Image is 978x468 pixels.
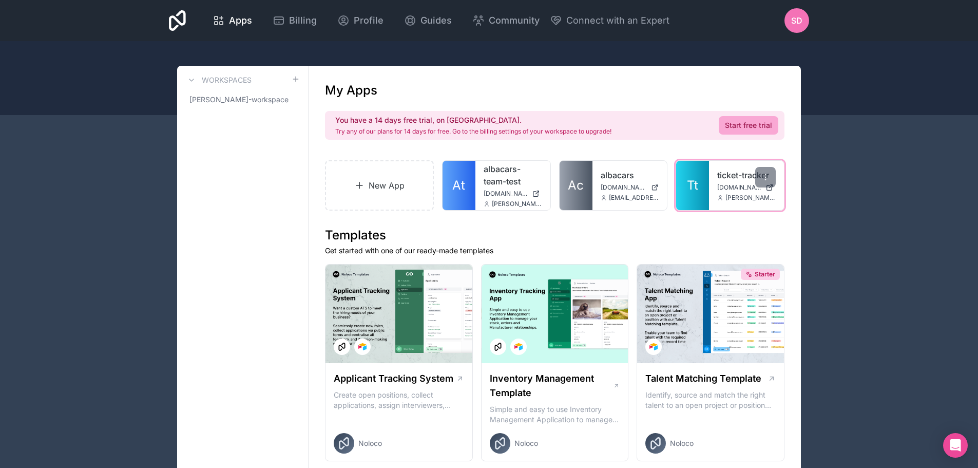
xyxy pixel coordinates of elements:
span: Starter [755,270,775,278]
a: Workspaces [185,74,252,86]
a: [DOMAIN_NAME] [717,183,776,192]
a: Ac [560,161,592,210]
img: Airtable Logo [514,343,523,351]
p: Identify, source and match the right talent to an open project or position with our Talent Matchi... [645,390,776,410]
h2: You have a 14 days free trial, on [GEOGRAPHIC_DATA]. [335,115,611,125]
span: [DOMAIN_NAME] [484,190,528,198]
h1: My Apps [325,82,377,99]
span: SD [791,14,802,27]
a: albacars [601,169,659,181]
a: Billing [264,9,325,32]
a: Tt [676,161,709,210]
span: Noloco [514,438,538,448]
h1: Applicant Tracking System [334,371,453,386]
h1: Inventory Management Template [490,371,613,400]
span: [PERSON_NAME][EMAIL_ADDRESS][PERSON_NAME][DOMAIN_NAME] [725,194,776,202]
button: Connect with an Expert [550,13,669,28]
span: Noloco [670,438,694,448]
p: Get started with one of our ready-made templates [325,246,784,256]
span: Community [489,13,540,28]
a: [PERSON_NAME]-workspace [185,90,300,109]
span: Tt [687,177,698,194]
span: [PERSON_NAME]-workspace [189,95,289,105]
span: Profile [354,13,383,28]
a: At [443,161,475,210]
a: albacars-team-test [484,163,542,188]
span: [DOMAIN_NAME] [717,183,761,192]
span: [EMAIL_ADDRESS][DOMAIN_NAME] [609,194,659,202]
img: Airtable Logo [649,343,658,351]
span: [DOMAIN_NAME] [601,183,647,192]
span: Apps [229,13,252,28]
a: New App [325,160,434,211]
a: Guides [396,9,460,32]
a: Profile [329,9,392,32]
span: Noloco [358,438,382,448]
div: Open Intercom Messenger [943,433,968,458]
a: Start free trial [719,116,778,135]
a: [DOMAIN_NAME] [601,183,659,192]
a: Community [464,9,548,32]
img: Airtable Logo [358,343,367,351]
span: At [452,177,465,194]
a: ticket-tracker [717,169,776,181]
a: [DOMAIN_NAME] [484,190,542,198]
p: Try any of our plans for 14 days for free. Go to the billing settings of your workspace to upgrade! [335,127,611,136]
p: Create open positions, collect applications, assign interviewers, centralise candidate feedback a... [334,390,464,410]
h1: Templates [325,227,784,244]
p: Simple and easy to use Inventory Management Application to manage your stock, orders and Manufact... [490,404,620,425]
span: [PERSON_NAME][EMAIL_ADDRESS][DOMAIN_NAME] [492,200,542,208]
h3: Workspaces [202,75,252,85]
span: Billing [289,13,317,28]
span: Connect with an Expert [566,13,669,28]
h1: Talent Matching Template [645,371,761,386]
span: Guides [420,13,452,28]
a: Apps [204,9,260,32]
span: Ac [568,177,584,194]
